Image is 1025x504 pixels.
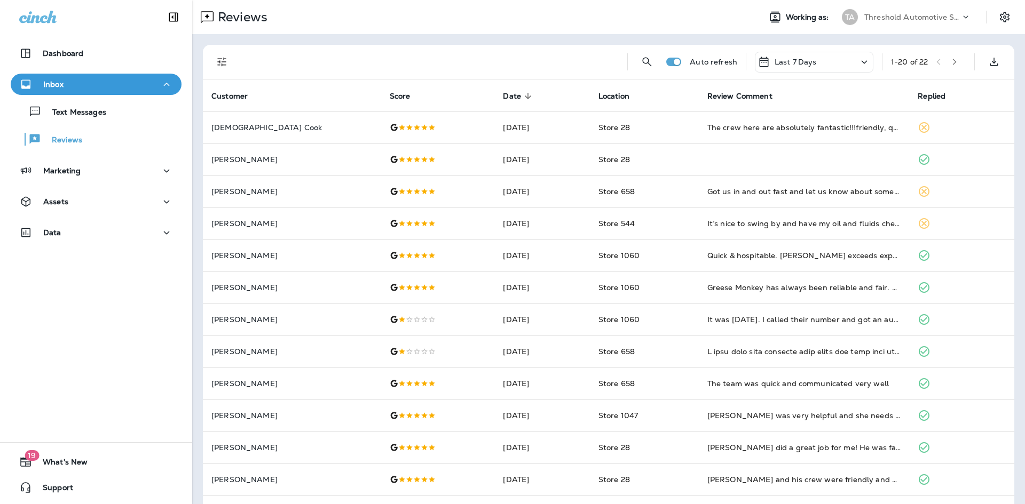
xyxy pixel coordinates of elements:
[211,155,373,164] p: [PERSON_NAME]
[598,123,630,132] span: Store 28
[598,155,630,164] span: Store 28
[494,399,589,431] td: [DATE]
[707,442,901,453] div: Jared did a great job for me! He was fast, informative and nice. Thanks!
[707,474,901,485] div: Danny and his crew were friendly and honest with what my car needed. Oil change was quick and mad...
[598,219,635,228] span: Store 544
[707,346,901,357] div: I have used this location many times and feel like they do a good job except now I found my cabin...
[598,187,635,196] span: Store 658
[690,58,737,66] p: Auto refresh
[211,187,373,196] p: [PERSON_NAME]
[211,219,373,228] p: [PERSON_NAME]
[707,314,901,325] div: It was Labor Day. I called their number and got an automated receptionist. I asked the receptioni...
[707,378,901,389] div: The team was quick and communicated very well
[983,51,1005,73] button: Export as CSV
[25,450,39,461] span: 19
[494,111,589,143] td: [DATE]
[707,92,772,101] span: Review Comment
[211,251,373,260] p: [PERSON_NAME]
[211,347,373,356] p: [PERSON_NAME]
[11,451,182,473] button: 19What's New
[43,197,68,206] p: Assets
[995,7,1014,27] button: Settings
[211,91,262,101] span: Customer
[43,80,64,89] p: Inbox
[598,379,635,388] span: Store 658
[494,271,589,303] td: [DATE]
[891,58,928,66] div: 1 - 20 of 22
[32,458,88,470] span: What's New
[494,463,589,495] td: [DATE]
[41,135,82,146] p: Reviews
[494,335,589,367] td: [DATE]
[211,411,373,420] p: [PERSON_NAME]
[211,92,248,101] span: Customer
[598,315,640,324] span: Store 1060
[11,477,182,498] button: Support
[494,239,589,271] td: [DATE]
[503,91,535,101] span: Date
[214,9,267,25] p: Reviews
[864,13,960,21] p: Threshold Automotive Service dba Grease Monkey
[211,315,373,324] p: [PERSON_NAME]
[32,483,73,496] span: Support
[503,92,521,101] span: Date
[842,9,858,25] div: TA
[598,411,638,420] span: Store 1047
[11,191,182,212] button: Assets
[494,207,589,239] td: [DATE]
[707,91,786,101] span: Review Comment
[11,43,182,64] button: Dashboard
[707,250,901,261] div: Quick & hospitable. Joseph exceeds expectations, professional and kind.
[598,347,635,356] span: Store 658
[43,228,61,237] p: Data
[494,303,589,335] td: [DATE]
[42,108,106,118] p: Text Messages
[707,410,901,421] div: Brittney was very helpful and she needs a raise!!
[598,475,630,484] span: Store 28
[918,92,945,101] span: Replied
[707,186,901,197] div: Got us in and out fast and let us know about some problems we had.
[636,51,658,73] button: Search Reviews
[211,283,373,292] p: [PERSON_NAME]
[390,92,411,101] span: Score
[211,475,373,484] p: [PERSON_NAME]
[494,175,589,207] td: [DATE]
[598,92,629,101] span: Location
[43,166,81,175] p: Marketing
[707,122,901,133] div: The crew here are absolutely fantastic!!!friendly, quick and on top of things. The girl there is ...
[494,143,589,175] td: [DATE]
[598,443,630,452] span: Store 28
[11,222,182,243] button: Data
[11,74,182,95] button: Inbox
[707,282,901,293] div: Greese Monkey has always been reliable and fair. The service is quick and easy. Highly recommend!
[918,91,959,101] span: Replied
[775,58,817,66] p: Last 7 Days
[494,431,589,463] td: [DATE]
[43,49,83,58] p: Dashboard
[598,283,640,292] span: Store 1060
[598,251,640,260] span: Store 1060
[494,367,589,399] td: [DATE]
[786,13,831,22] span: Working as:
[159,6,188,28] button: Collapse Sidebar
[11,128,182,150] button: Reviews
[11,100,182,123] button: Text Messages
[211,379,373,388] p: [PERSON_NAME]
[211,443,373,452] p: [PERSON_NAME]
[390,91,424,101] span: Score
[211,123,373,132] p: [DEMOGRAPHIC_DATA] Cook
[707,218,901,229] div: It’s nice to swing by and have my oil and fluids checked. Get a top off if I’m low. Check my tire...
[11,160,182,181] button: Marketing
[598,91,643,101] span: Location
[211,51,233,73] button: Filters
